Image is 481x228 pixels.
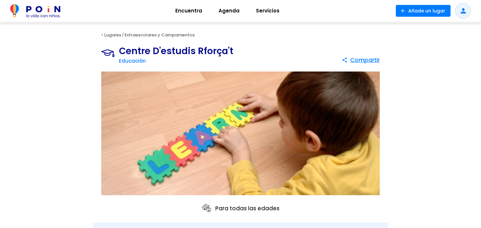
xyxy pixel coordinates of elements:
[396,5,451,17] button: Añade un lugar
[125,32,195,38] a: Extraescolares y Campamentos
[119,57,146,64] a: Educación
[172,6,205,16] span: Encuentra
[248,3,288,19] a: Servicios
[210,3,248,19] a: Agenda
[202,203,212,214] img: ages icon
[10,4,60,17] img: POiN
[342,54,380,66] button: Compartir
[119,47,233,56] h1: Centre D'estudis Rforça't
[202,203,279,214] p: Para todas las edades
[101,47,119,60] img: Educación
[216,6,242,16] span: Agenda
[101,72,380,196] img: Centre D'estudis Rforça't
[167,3,210,19] a: Encuentra
[253,6,282,16] span: Servicios
[104,32,121,38] a: Lugares
[93,30,388,40] div: < /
